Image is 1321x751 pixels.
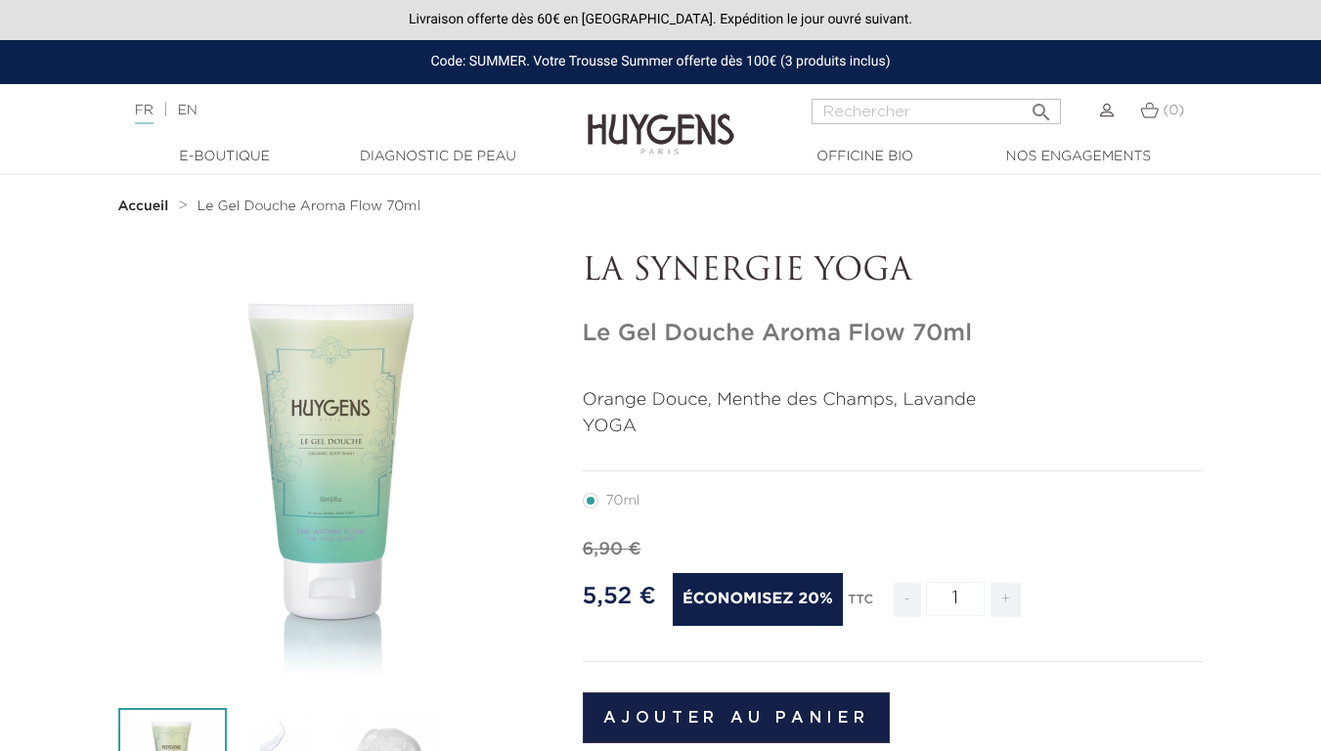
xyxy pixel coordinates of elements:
span: + [991,583,1022,617]
span: 5,52 € [583,585,656,608]
strong: Accueil [118,199,169,213]
a: Diagnostic de peau [340,147,536,167]
button: Ajouter au panier [583,692,891,743]
div: | [125,99,536,122]
i:  [1030,95,1053,118]
p: Orange Douce, Menthe des Champs, Lavande [583,387,1204,414]
a: EN [177,104,197,117]
span: (0) [1163,104,1184,117]
a: Nos engagements [981,147,1176,167]
input: Quantité [926,582,985,616]
a: Officine Bio [768,147,963,167]
span: - [894,583,921,617]
button:  [1024,93,1059,119]
p: YOGA [583,414,1204,440]
a: FR [135,104,154,124]
span: Le Gel Douche Aroma Flow 70ml [198,199,420,213]
a: Accueil [118,199,173,214]
img: Huygens [588,82,734,157]
a: E-Boutique [127,147,323,167]
label: 70ml [583,493,664,508]
span: Économisez 20% [673,573,843,626]
input: Rechercher [812,99,1061,124]
p: LA SYNERGIE YOGA [583,253,1204,290]
h1: Le Gel Douche Aroma Flow 70ml [583,320,1204,348]
span: 6,90 € [583,541,641,558]
a: Le Gel Douche Aroma Flow 70ml [198,199,420,214]
div: TTC [848,579,873,632]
